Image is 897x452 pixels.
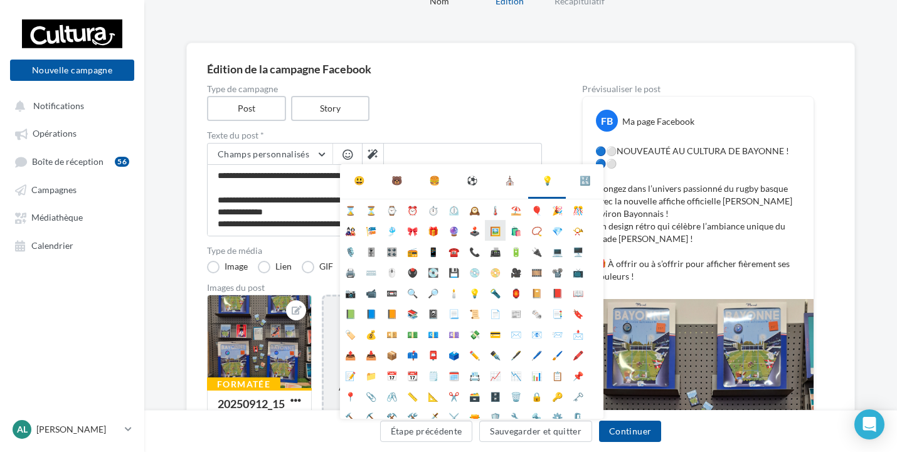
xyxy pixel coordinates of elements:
[443,365,464,386] li: 🗓️
[423,344,443,365] li: 📮
[207,246,542,255] label: Type de média
[568,303,588,323] li: 🔖
[506,241,526,261] li: 🔋
[526,386,547,406] li: 🔒
[568,241,588,261] li: 🖥️
[402,241,423,261] li: 📻
[443,406,464,427] li: ⚔️
[568,220,588,241] li: 📯
[31,184,77,195] span: Campagnes
[340,220,361,241] li: 🎎
[596,110,618,132] div: FB
[207,377,280,391] div: Formatée
[391,174,402,187] div: 🐻
[568,386,588,406] li: 🗝️
[443,282,464,303] li: 🕯️
[526,241,547,261] li: 🔌
[207,96,286,121] label: Post
[402,344,423,365] li: 📫
[464,241,485,261] li: 📞
[595,145,801,283] p: 🔵⚪NOUVEAUTÉ AU CULTURA DE BAYONNE !🔵⚪ Plongez dans l’univers passionné du rugby basque avec la no...
[526,344,547,365] li: 🖊️
[8,234,137,256] a: Calendrier
[485,282,506,303] li: 🔦
[402,261,423,282] li: 🖲️
[599,421,661,442] button: Continuer
[547,323,568,344] li: 📨
[208,144,332,165] button: Champs personnalisés
[464,261,485,282] li: 💿
[464,303,485,323] li: 📜
[340,323,361,344] li: 🏷️
[547,344,568,365] li: 🖌️
[547,199,568,220] li: 🎉
[32,156,103,167] span: Boîte de réception
[423,323,443,344] li: 💶
[526,406,547,427] li: 🔩
[504,174,515,187] div: ⛪
[10,418,134,441] a: Al [PERSON_NAME]
[485,220,506,241] li: 🖼️
[361,303,381,323] li: 📘
[402,199,423,220] li: ⏰
[10,60,134,81] button: Nouvelle campagne
[485,199,506,220] li: 🌡️
[381,220,402,241] li: 🎐
[8,94,132,117] button: Notifications
[580,174,590,187] div: 🔣
[361,386,381,406] li: 📎
[361,241,381,261] li: 🎚️
[361,199,381,220] li: ⏳
[207,261,248,273] label: Image
[464,386,485,406] li: 🗃️
[485,303,506,323] li: 📄
[467,174,477,187] div: ⚽
[218,397,285,424] div: 20250912_152540
[381,199,402,220] li: ⌚
[258,261,292,273] label: Lien
[443,199,464,220] li: ⏲️
[423,406,443,427] li: 🗡️
[381,261,402,282] li: 🖱️
[547,406,568,427] li: ⚙️
[443,344,464,365] li: 🗳️
[506,323,526,344] li: ✉️
[423,261,443,282] li: 💽
[485,365,506,386] li: 📈
[622,115,694,128] div: Ma page Facebook
[291,96,370,121] label: Story
[402,220,423,241] li: 🎀
[381,282,402,303] li: 📼
[340,406,361,427] li: 🔨
[302,261,333,273] label: GIF
[340,344,361,365] li: 📤
[402,303,423,323] li: 📚
[443,303,464,323] li: 📃
[464,406,485,427] li: 🔫
[526,282,547,303] li: 📔
[33,129,77,139] span: Opérations
[423,386,443,406] li: 📐
[506,365,526,386] li: 📉
[547,220,568,241] li: 💎
[547,241,568,261] li: 💻
[381,303,402,323] li: 📙
[506,220,526,241] li: 🛍️
[485,323,506,344] li: 💳
[340,386,361,406] li: 📍
[526,323,547,344] li: 📧
[31,213,83,223] span: Médiathèque
[506,386,526,406] li: 🗑️
[423,220,443,241] li: 🎁
[443,261,464,282] li: 💾
[218,149,309,159] span: Champs personnalisés
[381,365,402,386] li: 📅
[568,199,588,220] li: 🎊
[464,220,485,241] li: 🕹️
[207,131,542,140] label: Texte du post *
[354,174,364,187] div: 😃
[443,323,464,344] li: 💷
[526,261,547,282] li: 🎞️
[340,303,361,323] li: 📗
[115,157,129,167] div: 56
